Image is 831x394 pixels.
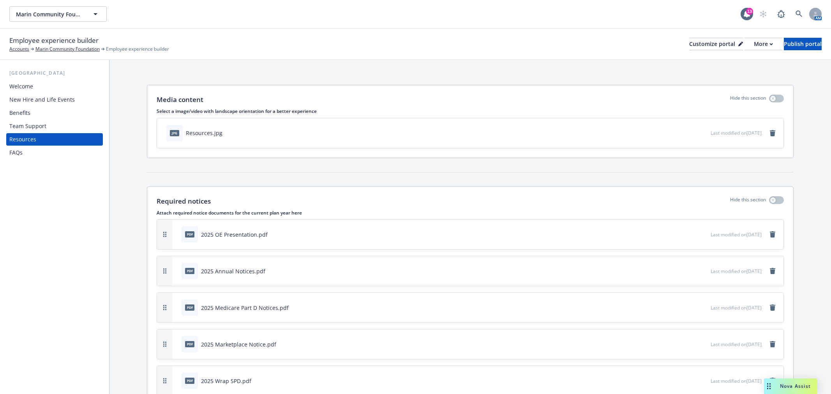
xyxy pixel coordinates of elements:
[688,304,694,312] button: download file
[185,231,194,237] span: pdf
[201,304,289,312] div: 2025 Medicare Part D Notices.pdf
[688,230,694,239] button: download file
[35,46,100,53] a: Marin Community Foundation
[6,146,103,159] a: FAQs
[201,230,268,239] div: 2025 OE Presentation.pdf
[791,6,807,22] a: Search
[784,38,822,50] button: Publish portal
[711,268,762,274] span: Last modified on [DATE]
[700,129,707,137] button: preview file
[16,10,83,18] span: Marin Community Foundation
[768,266,777,276] a: remove
[9,133,36,146] div: Resources
[186,129,222,137] div: Resources.jpg
[746,8,753,15] div: 13
[773,6,789,22] a: Report a Bug
[755,6,771,22] a: Start snowing
[688,377,694,385] button: download file
[185,378,194,383] span: pdf
[201,377,251,385] div: 2025 Wrap SPD.pdf
[754,38,773,50] div: More
[157,108,784,114] p: Select a image/video with landscape orientation for a better experience
[764,378,817,394] button: Nova Assist
[9,35,99,46] span: Employee experience builder
[711,378,762,384] span: Last modified on [DATE]
[711,231,762,238] span: Last modified on [DATE]
[700,267,707,275] button: preview file
[185,341,194,347] span: pdf
[689,38,743,50] button: Customize portal
[6,93,103,106] a: New Hire and Life Events
[9,46,29,53] a: Accounts
[711,130,762,136] span: Last modified on [DATE]
[768,128,777,138] a: remove
[768,303,777,312] a: remove
[185,304,194,310] span: pdf
[9,93,75,106] div: New Hire and Life Events
[730,196,766,206] p: Hide this section
[768,230,777,239] a: remove
[768,376,777,385] a: remove
[730,95,766,105] p: Hide this section
[688,267,694,275] button: download file
[157,196,211,206] p: Required notices
[764,378,774,394] div: Drag to move
[6,133,103,146] a: Resources
[9,120,46,132] div: Team Support
[170,130,179,136] span: jpg
[157,209,784,216] p: Attach required notice documents for the current plan year here
[745,38,782,50] button: More
[768,339,777,349] a: remove
[185,268,194,274] span: pdf
[6,120,103,132] a: Team Support
[157,95,203,105] p: Media content
[9,80,33,93] div: Welcome
[688,340,694,348] button: download file
[688,129,694,137] button: download file
[700,377,707,385] button: preview file
[9,107,30,119] div: Benefits
[6,69,103,77] div: [GEOGRAPHIC_DATA]
[6,80,103,93] a: Welcome
[201,267,265,275] div: 2025 Annual Notices.pdf
[9,146,23,159] div: FAQs
[9,6,107,22] button: Marin Community Foundation
[6,107,103,119] a: Benefits
[700,340,707,348] button: preview file
[711,304,762,311] span: Last modified on [DATE]
[711,341,762,348] span: Last modified on [DATE]
[700,230,707,239] button: preview file
[201,340,276,348] div: 2025 Marketplace Notice.pdf
[780,383,811,389] span: Nova Assist
[700,304,707,312] button: preview file
[106,46,169,53] span: Employee experience builder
